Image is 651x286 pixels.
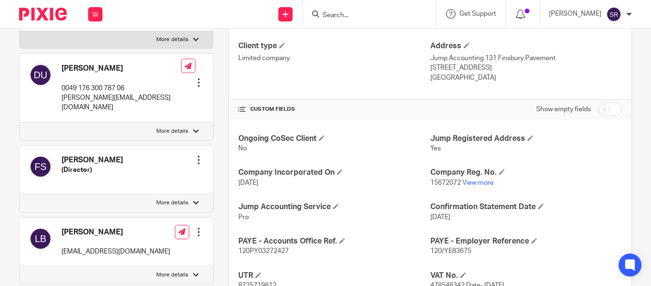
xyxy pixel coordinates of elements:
span: Pro [238,214,249,221]
h4: Jump Accounting Service [238,202,430,212]
h4: Client type [238,41,430,51]
h4: UTR [238,271,430,281]
span: 15672072 [430,180,461,186]
input: Search [322,11,407,20]
img: Pixie [19,8,67,21]
p: Jump Accounting 131 Finsbury Pavement [430,53,622,63]
span: Get Support [459,11,496,17]
p: [GEOGRAPHIC_DATA] [430,73,622,83]
p: [PERSON_NAME] [549,9,601,19]
p: Limited company [238,53,430,63]
h4: VAT No. [430,271,622,281]
span: 120/YE83675 [430,248,471,254]
img: svg%3E [29,227,52,250]
h4: CUSTOM FIELDS [238,106,430,113]
h4: Confirmation Statement Date [430,202,622,212]
span: [DATE] [430,214,450,221]
h4: Company Reg. No. [430,168,622,178]
h4: Ongoing CoSec Client [238,134,430,144]
p: More details [156,127,188,135]
img: svg%3E [29,155,52,178]
span: [DATE] [238,180,258,186]
h4: Jump Registered Address [430,134,622,144]
p: 0049 176 300 787 06 [61,84,181,93]
p: More details [156,271,188,279]
img: svg%3E [606,7,621,22]
span: Yes [430,145,441,152]
p: More details [156,36,188,43]
span: No [238,145,247,152]
h4: PAYE - Employer Reference [430,236,622,246]
p: [STREET_ADDRESS] [430,63,622,73]
h4: PAYE - Accounts Office Ref. [238,236,430,246]
img: svg%3E [29,64,52,86]
label: Show empty fields [536,105,591,114]
span: 120PY03272427 [238,248,289,254]
h4: Address [430,41,622,51]
h4: Company Incorporated On [238,168,430,178]
h4: [PERSON_NAME] [61,227,170,237]
h5: (Director) [61,165,123,175]
p: [PERSON_NAME][EMAIL_ADDRESS][DOMAIN_NAME] [61,93,181,113]
a: View more [462,180,494,186]
h4: [PERSON_NAME] [61,155,123,165]
h4: [PERSON_NAME] [61,64,181,74]
p: [EMAIL_ADDRESS][DOMAIN_NAME] [61,247,170,256]
p: More details [156,199,188,207]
